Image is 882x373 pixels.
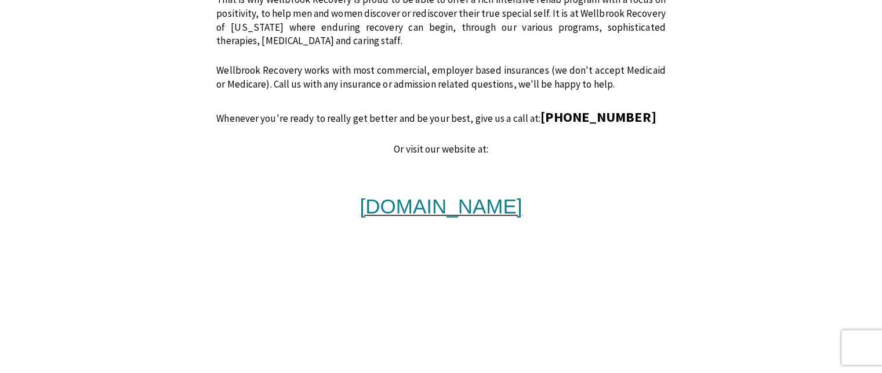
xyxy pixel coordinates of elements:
p: Or visit our website at: [216,143,665,157]
strong: [PHONE_NUMBER] [540,108,656,126]
a: [DOMAIN_NAME] [360,195,522,218]
p: Whenever you're ready to really get better and be your best, give us a call at: [216,107,665,127]
p: Wellbrook Recovery works with most commercial, employer based insurances (we don't accept Medicai... [216,64,665,92]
